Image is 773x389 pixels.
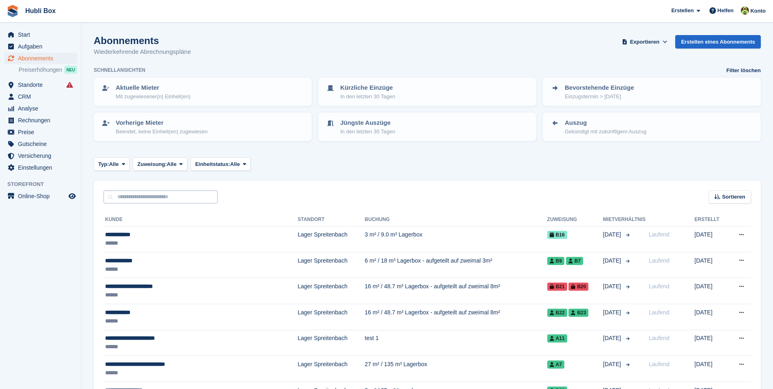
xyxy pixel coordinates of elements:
th: Buchung [365,213,547,226]
p: Mit zugewiesener(n) Einheit(en) [116,93,191,101]
span: B22 [547,309,567,317]
span: Abonnements [18,53,67,64]
td: 16 m² / 48.7 m³ Lagerbox - aufgeteilt auf zweimal 8m² [365,278,547,304]
span: Laufend [649,283,669,290]
a: Filter löschen [726,66,761,75]
span: Versicherung [18,150,67,161]
td: Lager Spreitenbach [297,226,365,252]
a: Erstellen eines Abonnements [675,35,761,49]
a: Vorherige Mieter Beendet, keine Einheit(en) zugewiesen [95,113,311,140]
td: Lager Spreitenbach [297,278,365,304]
span: Einheitstatus: [195,160,230,168]
td: Lager Spreitenbach [297,252,365,278]
span: Alle [230,160,240,168]
span: Analyse [18,103,67,114]
p: Vorherige Mieter [116,118,207,128]
span: B16 [547,231,567,239]
span: Helfen [718,7,734,15]
a: menu [4,126,77,138]
span: [DATE] [603,256,623,265]
p: Jüngste Auszüge [340,118,395,128]
span: [DATE] [603,282,623,291]
span: A7 [547,360,564,369]
p: Bevorstehende Einzüge [565,83,634,93]
span: Aufgaben [18,41,67,52]
span: [DATE] [603,360,623,369]
a: menu [4,29,77,40]
td: 27 m² / 135 m³ Lagerbox [365,356,547,382]
span: Konto [750,7,766,15]
td: 6 m² / 18 m³ Lagerbox - aufgeteilt auf zweimal 3m² [365,252,547,278]
span: B7 [566,257,583,265]
span: [DATE] [603,334,623,343]
p: Beendet, keine Einheit(en) zugewiesen [116,128,207,136]
p: Gekündigt mit zukünftigem Auszug [565,128,646,136]
div: NEU [64,66,77,74]
th: Standort [297,213,365,226]
td: [DATE] [694,278,728,304]
a: menu [4,79,77,91]
td: [DATE] [694,304,728,330]
a: menu [4,150,77,161]
a: Vorschau-Shop [67,191,77,201]
span: Laufend [649,361,669,367]
h1: Abonnements [94,35,191,46]
span: Preise [18,126,67,138]
span: Exportieren [630,38,659,46]
button: Typ: Alle [94,157,130,171]
a: menu [4,53,77,64]
span: Typ: [98,160,109,168]
i: Es sind Fehler bei der Synchronisierung von Smart-Einträgen aufgetreten [66,82,73,88]
span: B21 [547,283,567,291]
span: Erstellen [671,7,694,15]
a: menu [4,138,77,150]
span: B23 [568,309,588,317]
td: test 1 [365,330,547,356]
span: Laufend [649,335,669,341]
h6: Schnellansichten [94,66,145,74]
a: Hubli Box [22,4,59,18]
span: Gutscheine [18,138,67,150]
span: Einstellungen [18,162,67,173]
button: Exportieren [621,35,669,49]
a: Preiserhöhungen NEU [19,65,77,74]
p: Wiederkehrende Abrechnungspläne [94,47,191,57]
button: Zuweisung: Alle [133,157,187,171]
span: Laufend [649,309,669,316]
img: stora-icon-8386f47178a22dfd0bd8f6a31ec36ba5ce8667c1dd55bd0f319d3a0aa187defe.svg [7,5,19,17]
td: Lager Spreitenbach [297,356,365,382]
span: B20 [568,283,588,291]
span: Standorte [18,79,67,91]
td: [DATE] [694,356,728,382]
span: Storefront [7,180,81,188]
th: Erstellt [694,213,728,226]
img: Luca Space4you [741,7,749,15]
td: Lager Spreitenbach [297,304,365,330]
a: Auszug Gekündigt mit zukünftigem Auszug [544,113,760,140]
p: Einzugstermin > [DATE] [565,93,634,101]
p: Kürzliche Einzüge [340,83,395,93]
a: menu [4,115,77,126]
td: 3 m² / 9.0 m³ Lagerbox [365,226,547,252]
a: Aktuelle Mieter Mit zugewiesener(n) Einheit(en) [95,78,311,105]
button: Einheitstatus: Alle [191,157,251,171]
th: Zuweisung [547,213,603,226]
span: Laufend [649,231,669,238]
a: menu [4,103,77,114]
a: menu [4,162,77,173]
th: Kunde [104,213,297,226]
a: Bevorstehende Einzüge Einzugstermin > [DATE] [544,78,760,105]
a: menu [4,91,77,102]
p: Aktuelle Mieter [116,83,191,93]
td: 16 m² / 48.7 m³ Lagerbox - aufgeteilt auf zweimal 8m² [365,304,547,330]
span: Zuweisung: [137,160,167,168]
td: Lager Spreitenbach [297,330,365,356]
td: [DATE] [694,252,728,278]
span: Laufend [649,257,669,264]
span: A11 [547,334,567,343]
p: In den letzten 30 Tagen [340,93,395,101]
td: [DATE] [694,330,728,356]
span: [DATE] [603,308,623,317]
span: [DATE] [603,230,623,239]
span: Rechnungen [18,115,67,126]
